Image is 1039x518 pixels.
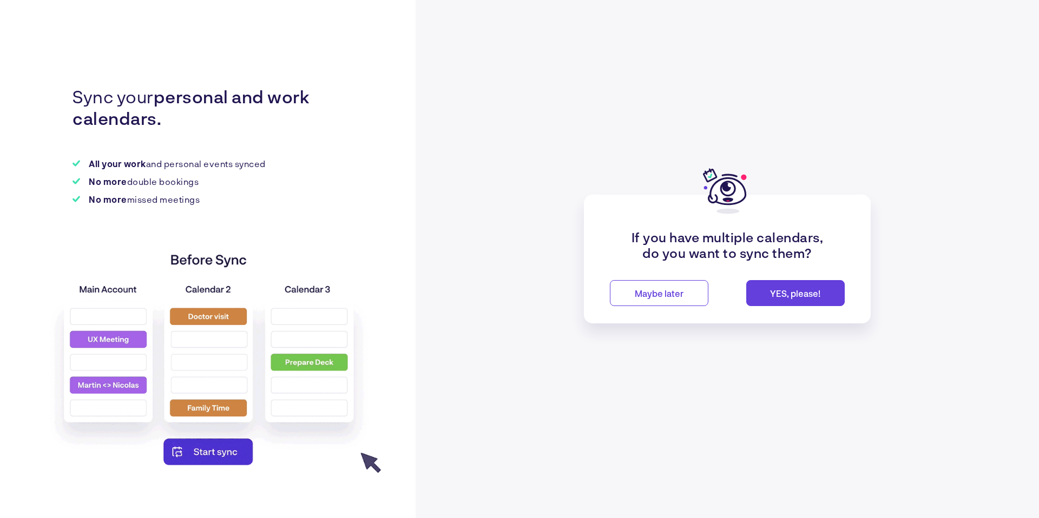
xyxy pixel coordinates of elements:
p: missed meetings [89,194,200,204]
strong: No more [89,176,127,187]
strong: personal and work calendars. [73,86,310,128]
p: Sync your [73,85,364,129]
button: YES, please! [746,280,845,306]
img: Prompt Logo [703,167,752,215]
img: anim_sync.gif [35,228,384,488]
p: double bookings [89,176,199,187]
p: and personal events synced [89,158,266,169]
strong: No more [89,194,127,204]
span: Maybe later [635,288,683,298]
span: YES, please! [770,288,820,298]
strong: All your work [89,158,146,169]
p: If you have multiple calendars, do you want to sync them? [610,229,845,261]
button: Maybe later [610,280,708,306]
